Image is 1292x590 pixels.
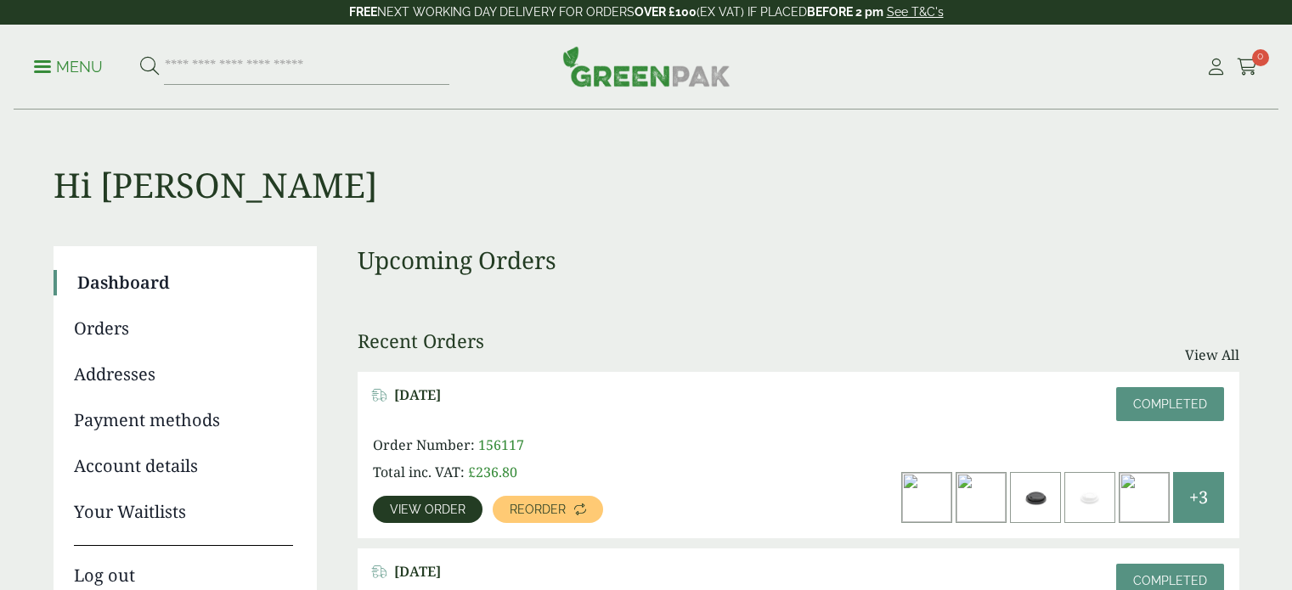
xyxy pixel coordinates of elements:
[54,110,1239,205] h1: Hi [PERSON_NAME]
[562,46,731,87] img: GreenPak Supplies
[1237,54,1258,80] a: 0
[1205,59,1227,76] i: My Account
[373,496,482,523] a: View order
[493,496,603,523] a: Reorder
[74,316,293,341] a: Orders
[1189,485,1208,510] span: +3
[468,463,517,481] bdi: 236.80
[358,329,484,351] h3: Recent Orders
[1133,397,1207,411] span: Completed
[74,545,293,588] a: Log out
[635,5,697,19] strong: OVER £100
[390,503,465,515] span: View order
[373,435,475,454] span: Order Number:
[77,270,293,295] a: Dashboard
[74,407,293,433] a: Payment methods
[373,463,465,481] span: Total inc. VAT:
[956,473,1006,522] img: 8oz_kraft_a-300x200.jpg
[1120,473,1169,522] img: 10100.024-High-300x300.jpg
[349,5,377,19] strong: FREE
[74,362,293,387] a: Addresses
[74,499,293,525] a: Your Waitlists
[34,57,103,77] p: Menu
[358,246,1239,275] h3: Upcoming Orders
[394,387,441,403] span: [DATE]
[1133,574,1207,587] span: Completed
[34,57,103,74] a: Menu
[1065,473,1114,522] img: 8oz-White-Sip-Lid-300x200.jpg
[1252,49,1269,66] span: 0
[510,503,566,515] span: Reorder
[887,5,944,19] a: See T&C's
[807,5,883,19] strong: BEFORE 2 pm
[478,435,524,454] span: 156117
[1237,59,1258,76] i: Cart
[74,453,293,479] a: Account details
[1185,345,1239,365] a: View All
[468,463,476,481] span: £
[394,564,441,580] span: [DATE]
[1011,473,1060,522] img: 12-16oz-Black-Sip-Lid-300x200.jpg
[902,473,951,522] img: 12oz_black_a-300x200.jpg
